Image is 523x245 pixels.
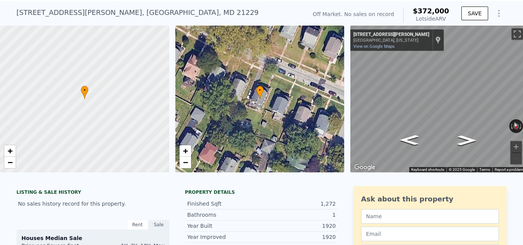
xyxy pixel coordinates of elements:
a: Zoom out [4,157,16,168]
a: Show location on map [435,36,441,44]
div: Lotside ARV [413,15,449,23]
button: Keyboard shortcuts [411,167,444,172]
button: Reset the view [511,119,521,134]
div: No sales history record for this property. [16,197,170,211]
span: − [183,157,188,167]
div: 1 [261,211,336,219]
div: [STREET_ADDRESS][PERSON_NAME] [353,32,429,38]
div: LISTING & SALE HISTORY [16,189,170,197]
a: Zoom in [180,145,191,157]
span: © 2025 Google [449,167,475,172]
div: [STREET_ADDRESS][PERSON_NAME] , [GEOGRAPHIC_DATA] , MD 21229 [16,7,259,18]
div: Ask about this property [361,194,499,204]
button: SAVE [461,6,488,20]
div: Off Market. No sales on record [313,10,394,18]
path: Go East, N Rock Glen Rd [392,133,427,148]
button: Show Options [491,6,507,21]
span: • [81,87,88,94]
span: − [8,157,13,167]
div: Rent [127,220,148,230]
button: Zoom out [510,153,522,164]
a: View on Google Maps [353,44,395,49]
div: Property details [185,189,338,195]
button: Zoom in [510,141,522,153]
div: [GEOGRAPHIC_DATA], [US_STATE] [353,38,429,43]
button: Rotate counterclockwise [509,119,513,133]
div: Finished Sqft [187,200,261,208]
div: 1,272 [261,200,336,208]
span: + [8,146,13,156]
button: Rotate clockwise [519,119,523,133]
div: Bathrooms [187,211,261,219]
img: Google [352,162,378,172]
a: Zoom out [180,157,191,168]
div: 1920 [261,222,336,230]
button: Toggle fullscreen view [512,28,523,40]
div: Houses Median Sale [21,234,165,242]
a: Open this area in Google Maps (opens a new window) [352,162,378,172]
span: • [256,87,264,94]
div: Sale [148,220,170,230]
div: • [256,86,264,99]
span: $372,000 [413,7,449,15]
input: Email [361,227,499,241]
div: • [81,86,88,99]
div: Year Improved [187,233,261,241]
input: Name [361,209,499,224]
span: + [183,146,188,156]
div: 1920 [261,233,336,241]
a: Zoom in [4,145,16,157]
div: Year Built [187,222,261,230]
a: Terms (opens in new tab) [479,167,490,172]
path: Go Northwest, N Rock Glen Rd [449,133,484,148]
